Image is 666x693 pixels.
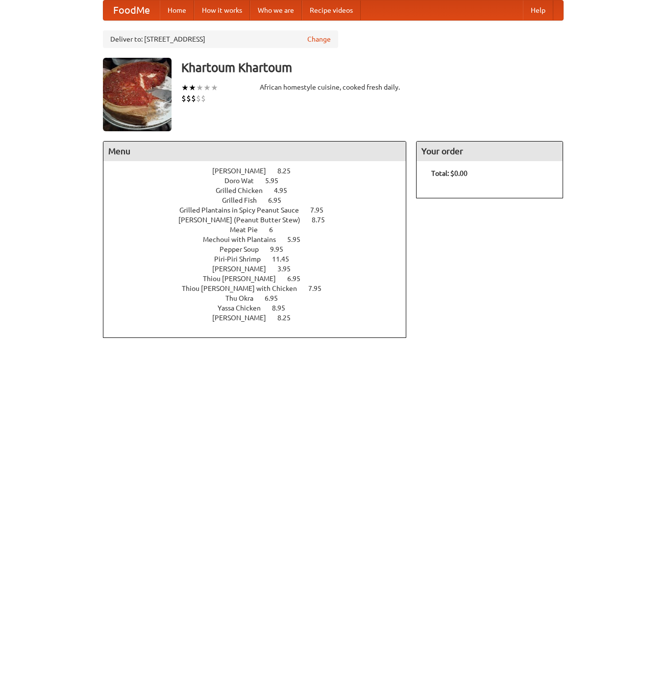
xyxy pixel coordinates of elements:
a: Doro Wat 5.95 [224,177,296,185]
span: Thu Okra [225,294,263,302]
span: 7.95 [310,206,333,214]
li: $ [186,93,191,104]
span: [PERSON_NAME] [212,265,276,273]
span: Grilled Fish [222,196,267,204]
h4: Your order [417,142,563,161]
span: Piri-Piri Shrimp [214,255,271,263]
span: 5.95 [287,236,310,243]
span: [PERSON_NAME] [212,314,276,322]
span: 6.95 [268,196,291,204]
a: [PERSON_NAME] 8.25 [212,314,309,322]
span: 4.95 [274,187,297,194]
span: 8.25 [277,167,300,175]
li: ★ [203,82,211,93]
span: 7.95 [308,285,331,292]
span: 8.25 [277,314,300,322]
li: $ [191,93,196,104]
a: Help [523,0,553,20]
span: Doro Wat [224,177,264,185]
h4: Menu [103,142,406,161]
li: ★ [211,82,218,93]
a: Who we are [250,0,302,20]
span: 6.95 [265,294,288,302]
span: Meat Pie [230,226,268,234]
li: $ [181,93,186,104]
span: 8.95 [272,304,295,312]
span: Thiou [PERSON_NAME] with Chicken [182,285,307,292]
li: ★ [181,82,189,93]
span: Thiou [PERSON_NAME] [203,275,286,283]
a: Thiou [PERSON_NAME] with Chicken 7.95 [182,285,340,292]
span: Grilled Chicken [216,187,272,194]
b: Total: $0.00 [431,169,468,177]
a: Change [307,34,331,44]
a: How it works [194,0,250,20]
a: Home [160,0,194,20]
span: 6 [269,226,283,234]
span: Mechoui with Plantains [203,236,286,243]
a: [PERSON_NAME] 8.25 [212,167,309,175]
span: 5.95 [265,177,288,185]
li: $ [201,93,206,104]
a: Thu Okra 6.95 [225,294,296,302]
img: angular.jpg [103,58,172,131]
span: 9.95 [270,245,293,253]
a: Thiou [PERSON_NAME] 6.95 [203,275,319,283]
a: FoodMe [103,0,160,20]
li: $ [196,93,201,104]
a: Grilled Fish 6.95 [222,196,299,204]
span: 3.95 [277,265,300,273]
a: Recipe videos [302,0,361,20]
span: 6.95 [287,275,310,283]
span: [PERSON_NAME] (Peanut Butter Stew) [178,216,310,224]
span: Yassa Chicken [218,304,271,312]
span: 11.45 [272,255,299,263]
li: ★ [196,82,203,93]
span: [PERSON_NAME] [212,167,276,175]
div: Deliver to: [STREET_ADDRESS] [103,30,338,48]
a: Mechoui with Plantains 5.95 [203,236,319,243]
a: [PERSON_NAME] 3.95 [212,265,309,273]
a: Yassa Chicken 8.95 [218,304,303,312]
a: Pepper Soup 9.95 [220,245,301,253]
a: [PERSON_NAME] (Peanut Butter Stew) 8.75 [178,216,343,224]
a: Piri-Piri Shrimp 11.45 [214,255,307,263]
h3: Khartoum Khartoum [181,58,564,77]
span: Pepper Soup [220,245,269,253]
a: Meat Pie 6 [230,226,291,234]
span: Grilled Plantains in Spicy Peanut Sauce [179,206,309,214]
div: African homestyle cuisine, cooked fresh daily. [260,82,407,92]
a: Grilled Plantains in Spicy Peanut Sauce 7.95 [179,206,342,214]
a: Grilled Chicken 4.95 [216,187,305,194]
span: 8.75 [312,216,335,224]
li: ★ [189,82,196,93]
